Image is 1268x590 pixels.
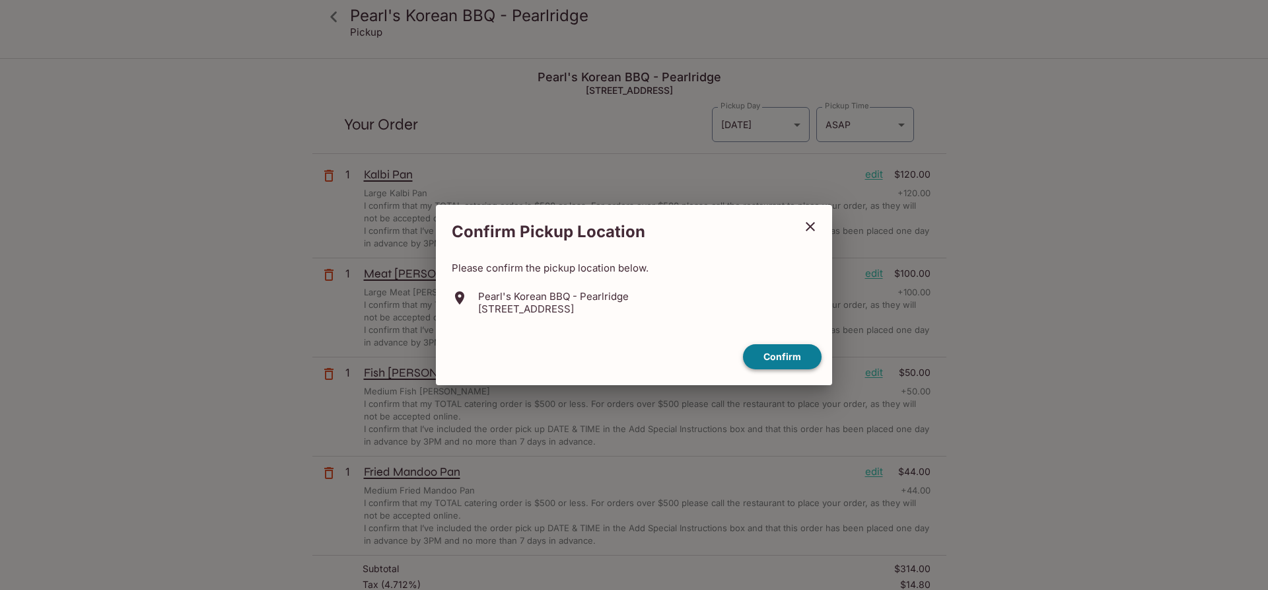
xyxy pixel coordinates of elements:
[436,215,794,248] h2: Confirm Pickup Location
[794,210,827,243] button: close
[478,303,629,315] p: [STREET_ADDRESS]
[452,262,816,274] p: Please confirm the pickup location below.
[743,344,822,370] button: confirm
[478,290,629,303] p: Pearl's Korean BBQ - Pearlridge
